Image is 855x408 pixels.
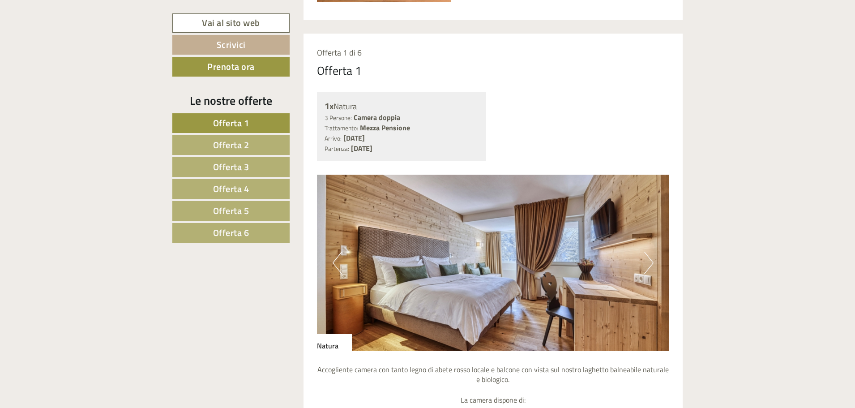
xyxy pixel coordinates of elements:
[213,138,249,152] span: Offerta 2
[172,92,290,109] div: Le nostre offerte
[325,134,342,143] small: Arrivo:
[213,182,249,196] span: Offerta 4
[172,57,290,77] a: Prenota ora
[360,122,410,133] b: Mezza Pensione
[213,226,249,240] span: Offerta 6
[325,144,349,153] small: Partenza:
[172,35,290,55] a: Scrivici
[213,204,249,218] span: Offerta 5
[172,13,290,33] a: Vai al sito web
[317,334,352,351] div: Natura
[644,252,654,274] button: Next
[325,99,333,113] b: 1x
[354,112,400,123] b: Camera doppia
[213,160,249,174] span: Offerta 3
[325,100,479,113] div: Natura
[343,133,365,143] b: [DATE]
[351,143,372,154] b: [DATE]
[317,175,670,351] img: image
[317,62,362,79] div: Offerta 1
[317,47,362,59] span: Offerta 1 di 6
[213,116,249,130] span: Offerta 1
[333,252,342,274] button: Previous
[325,113,352,122] small: 3 Persone:
[325,124,358,133] small: Trattamento:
